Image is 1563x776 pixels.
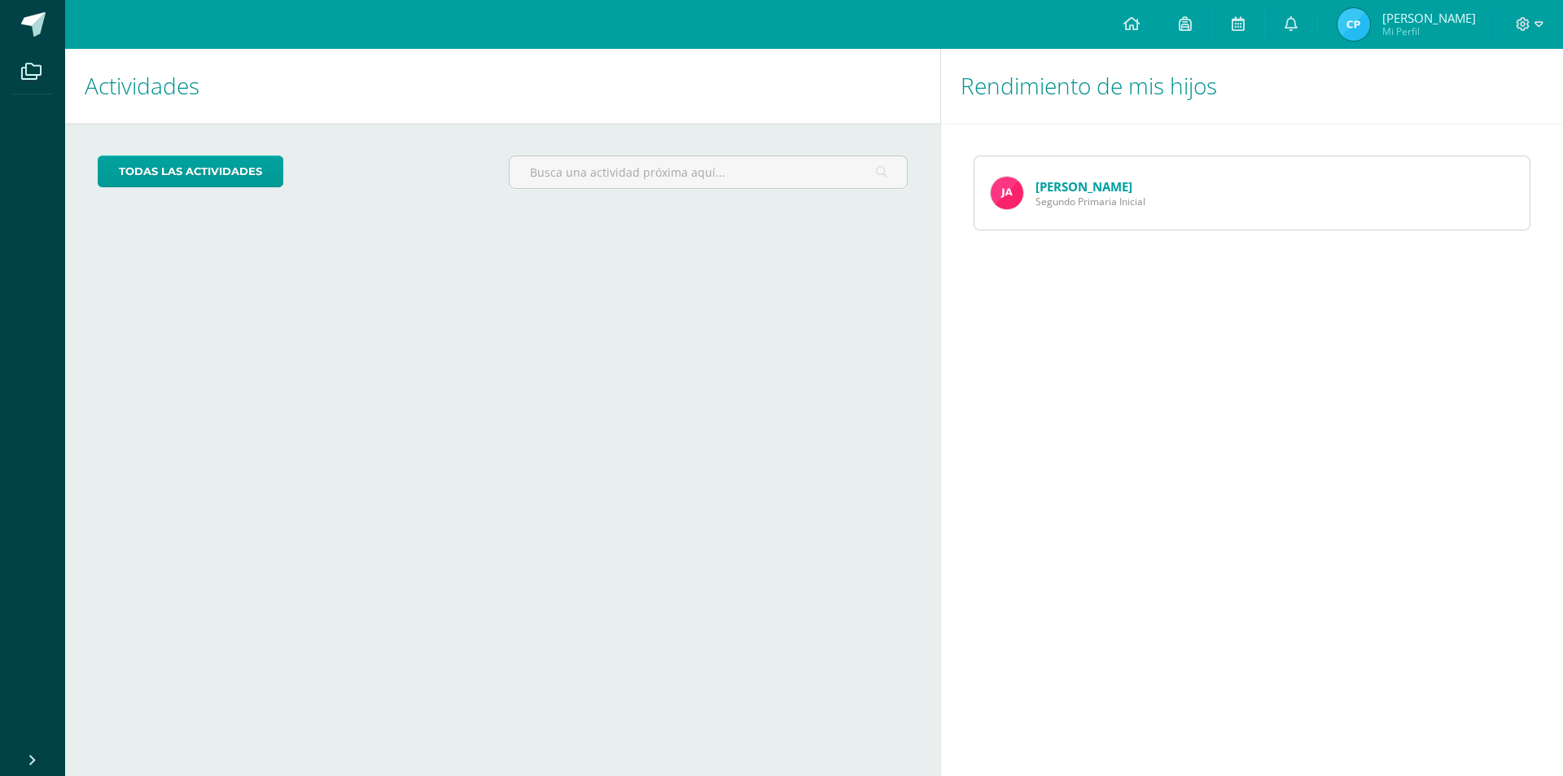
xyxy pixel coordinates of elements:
span: [PERSON_NAME] [1382,10,1476,26]
span: Mi Perfil [1382,24,1476,38]
input: Busca una actividad próxima aquí... [510,156,906,188]
a: [PERSON_NAME] [1035,178,1132,195]
img: 0a796967ea59014e44348b924868235b.png [991,177,1023,209]
span: Segundo Primaria Inicial [1035,195,1145,208]
h1: Rendimiento de mis hijos [961,49,1543,123]
img: 7940749ba0753439cb0b2a2e16a04517.png [1338,8,1370,41]
a: todas las Actividades [98,156,283,187]
h1: Actividades [85,49,921,123]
